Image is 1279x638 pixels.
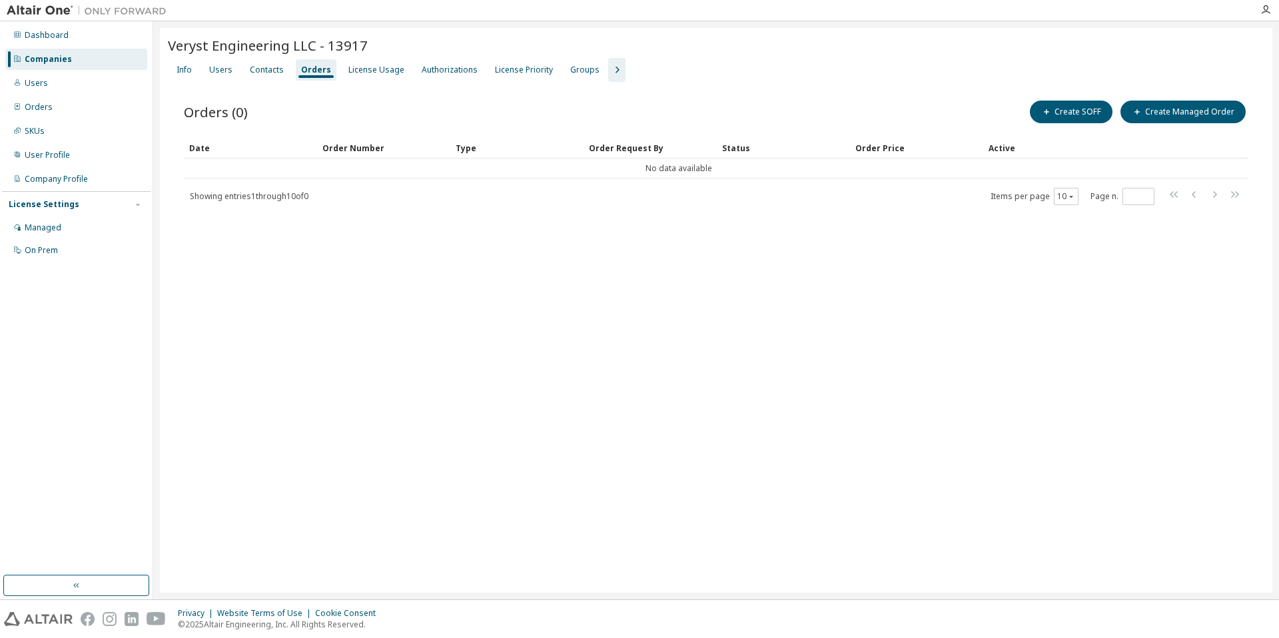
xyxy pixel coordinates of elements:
button: Create Managed Order [1120,101,1246,123]
span: Showing entries 1 through 10 of 0 [190,190,308,202]
div: Website Terms of Use [217,608,315,619]
span: Items per page [991,188,1078,205]
td: No data available [184,159,1174,178]
div: Active [989,137,1168,159]
div: SKUs [25,126,45,137]
span: Page n. [1090,188,1154,205]
div: Info [177,65,192,75]
div: Date [189,137,312,159]
div: Order Request By [589,137,711,159]
img: instagram.svg [103,612,117,626]
div: Cookie Consent [315,608,384,619]
img: youtube.svg [147,612,166,626]
div: License Settings [9,199,79,210]
img: altair_logo.svg [4,612,73,626]
p: © 2025 Altair Engineering, Inc. All Rights Reserved. [178,619,384,630]
div: Users [25,78,48,89]
div: License Priority [495,65,553,75]
div: Contacts [250,65,284,75]
img: linkedin.svg [125,612,139,626]
div: License Usage [348,65,404,75]
div: Managed [25,222,61,233]
div: Orders [301,65,331,75]
button: 10 [1057,191,1075,202]
div: Users [209,65,232,75]
div: Order Price [855,137,978,159]
div: Groups [570,65,600,75]
div: Orders [25,102,53,113]
div: Company Profile [25,174,88,184]
span: Orders (0) [184,103,248,121]
div: On Prem [25,245,58,256]
div: Type [456,137,578,159]
div: Authorizations [422,65,478,75]
div: Companies [25,54,72,65]
div: User Profile [25,150,70,160]
button: Create SOFF [1030,101,1112,123]
div: Status [722,137,845,159]
img: Altair One [7,4,173,17]
span: Veryst Engineering LLC - 13917 [168,36,368,55]
img: facebook.svg [81,612,95,626]
div: Privacy [178,608,217,619]
div: Dashboard [25,30,69,41]
div: Order Number [322,137,445,159]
